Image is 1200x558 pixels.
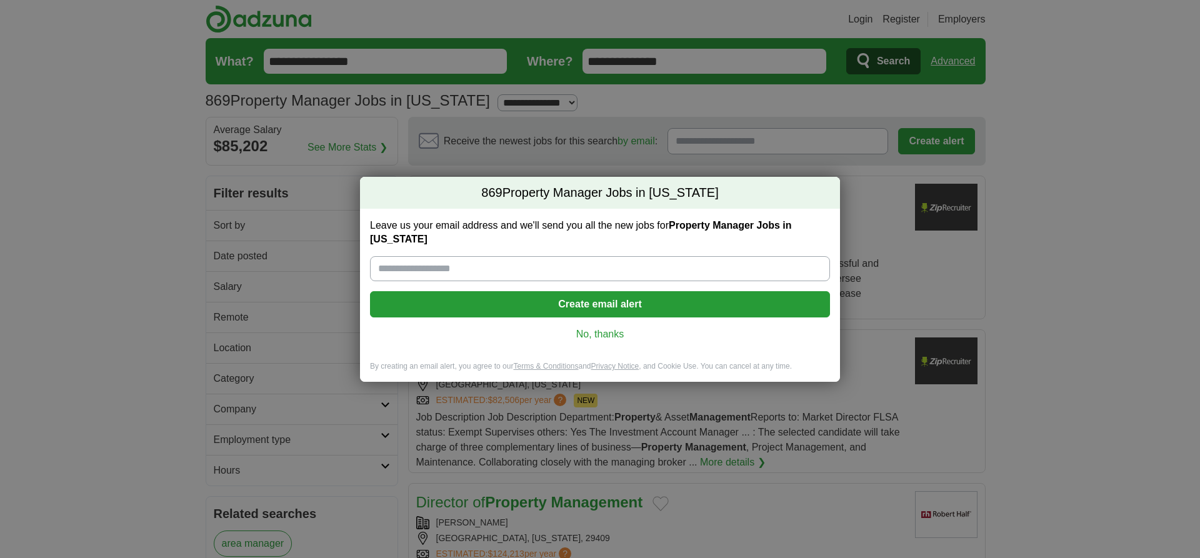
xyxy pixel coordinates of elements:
[360,361,840,382] div: By creating an email alert, you agree to our and , and Cookie Use. You can cancel at any time.
[370,291,830,317] button: Create email alert
[513,362,578,371] a: Terms & Conditions
[370,219,830,246] label: Leave us your email address and we'll send you all the new jobs for
[380,327,820,341] a: No, thanks
[481,184,502,202] span: 869
[591,362,639,371] a: Privacy Notice
[360,177,840,209] h2: Property Manager Jobs in [US_STATE]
